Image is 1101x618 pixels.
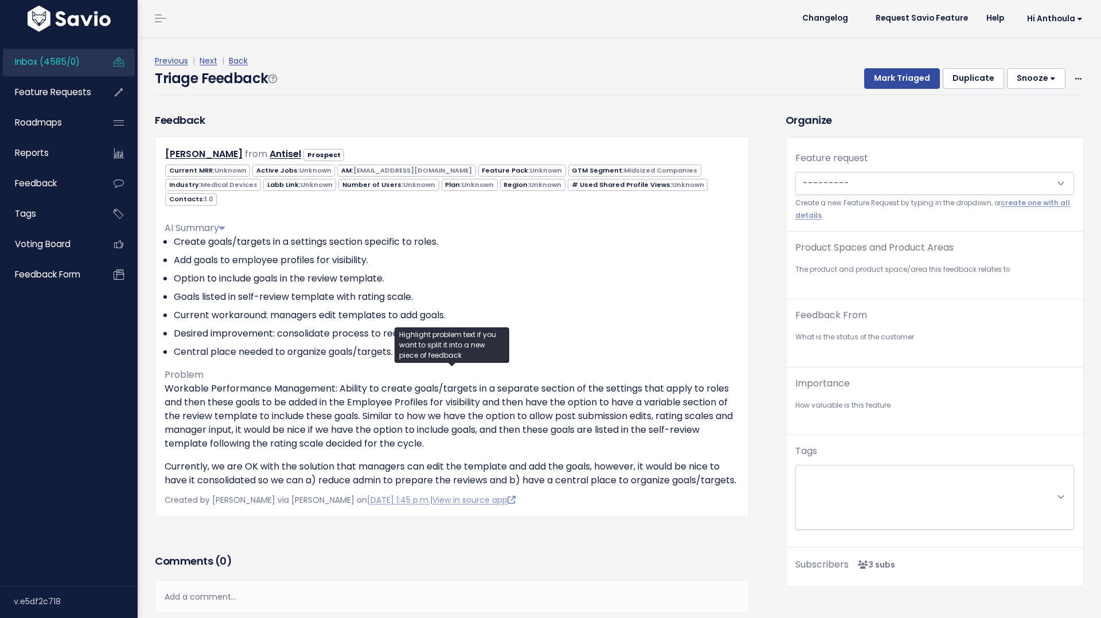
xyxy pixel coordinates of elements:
span: Unknown [299,166,331,175]
span: Feature Requests [15,86,91,98]
span: Voting Board [15,238,71,250]
span: from [245,147,267,161]
span: Unknown [462,180,494,189]
span: Created by [PERSON_NAME] via [PERSON_NAME] on | [165,494,516,506]
span: Region: [500,179,565,191]
span: Subscribers [795,558,849,571]
div: Add a comment... [155,580,749,614]
span: GTM Segment: [568,165,701,177]
span: | [190,55,197,67]
span: Unknown [403,180,435,189]
a: Inbox (4585/0) [3,49,95,75]
span: Feedback form [15,268,80,280]
span: Plan: [442,179,498,191]
span: Midsized Companies [624,166,697,175]
p: Currently, we are OK with the solution that managers can edit the template and add the goals, how... [165,460,740,487]
label: Tags [795,444,817,458]
span: AM: [337,165,475,177]
button: Duplicate [943,68,1004,89]
span: Roadmaps [15,116,62,128]
strong: Prospect [307,150,341,159]
img: logo-white.9d6f32f41409.svg [25,6,114,32]
label: Product Spaces and Product Areas [795,241,954,255]
span: <p><strong>Subscribers</strong><br><br> - Darragh O'Sullivan<br> - Annie Prevezanou<br> - Mariann... [853,559,895,570]
span: Labb Link: [263,179,336,191]
a: Voting Board [3,231,95,257]
span: # Used Shared Profile Views: [568,179,708,191]
span: Contacts: [165,193,217,205]
a: Next [200,55,217,67]
a: Previous [155,55,188,67]
span: Unknown [529,180,561,189]
a: Feedback form [3,261,95,288]
a: Hi Anthoula [1013,10,1092,28]
span: Number of Users: [338,179,439,191]
span: Unknown [530,166,562,175]
span: Feature Pack: [478,165,566,177]
li: Desired improvement: consolidate process to reduce admin work. [174,327,740,341]
a: Back [229,55,248,67]
a: [DATE] 1:45 p.m. [367,494,430,506]
div: Highlight problem text if you want to split it into a new piece of feedback [395,327,509,363]
span: Unknown [672,180,704,189]
a: Feedback [3,170,95,197]
li: Add goals to employee profiles for visibility. [174,253,740,267]
button: Snooze [1007,68,1065,89]
span: Unknown [214,166,247,175]
a: Antisel [270,147,301,161]
a: Feature Requests [3,79,95,105]
h4: Triage Feedback [155,68,276,89]
span: Hi Anthoula [1027,14,1083,23]
p: Workable Performance Management: Ability to create goals/targets in a separate section of the set... [165,382,740,451]
div: v.e5df2c718 [14,586,138,616]
span: 0 [220,554,227,568]
a: Help [977,10,1013,27]
a: Tags [3,201,95,227]
small: What is the status of the customer [795,331,1074,343]
span: Changelog [802,14,848,22]
li: Central place needed to organize goals/targets. [174,345,740,359]
span: 1.0 [205,194,213,204]
h3: Organize [786,112,1084,128]
span: Problem [165,368,204,381]
span: AI Summary [165,221,225,234]
label: Feature request [795,151,868,165]
a: [PERSON_NAME] [165,147,243,161]
a: Reports [3,140,95,166]
li: Current workaround: managers edit templates to add goals. [174,308,740,322]
span: Unknown [300,180,333,189]
span: Current MRR: [165,165,250,177]
h3: Feedback [155,112,205,128]
span: Inbox (4585/0) [15,56,80,68]
a: Roadmaps [3,109,95,136]
span: Reports [15,147,49,159]
a: Request Savio Feature [866,10,977,27]
span: Feedback [15,177,57,189]
h3: Comments ( ) [155,553,749,569]
span: Active Jobs: [252,165,335,177]
button: Mark Triaged [864,68,940,89]
small: The product and product space/area this feedback relates to [795,264,1074,276]
li: Option to include goals in the review template. [174,272,740,285]
span: Medical Devices [201,180,257,189]
small: Create a new Feature Request by typing in the dropdown, or . [795,197,1074,222]
span: Industry: [165,179,261,191]
span: | [220,55,227,67]
span: Tags [15,208,36,220]
span: [EMAIL_ADDRESS][DOMAIN_NAME] [353,166,472,175]
a: create one with all details [795,198,1070,220]
label: Importance [795,377,850,390]
small: How valuable is this feature [795,400,1074,412]
li: Create goals/targets in a settings section specific to roles. [174,235,740,249]
label: Feedback From [795,308,867,322]
a: View in source app [432,494,516,506]
li: Goals listed in self-review template with rating scale. [174,290,740,304]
